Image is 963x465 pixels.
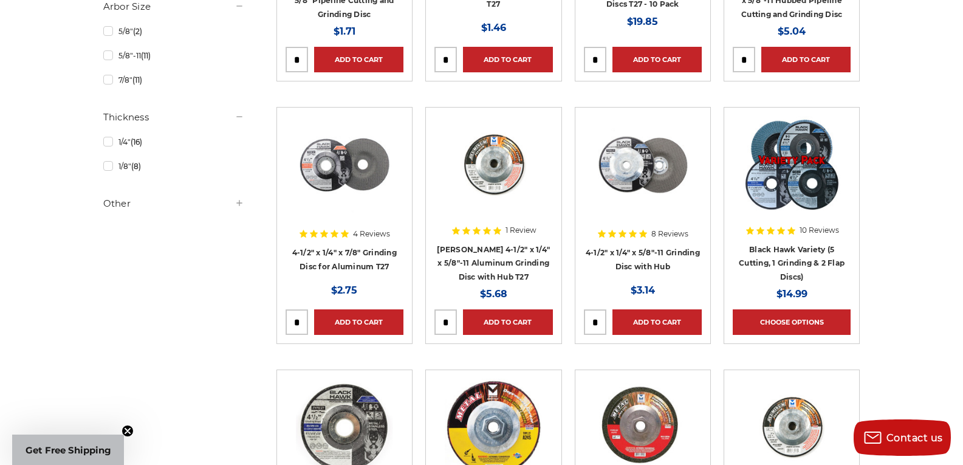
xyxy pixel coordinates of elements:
[296,116,393,213] img: BHA 4.5 inch grinding disc for aluminum
[103,110,244,125] h5: Thickness
[739,245,845,281] a: Black Hawk Variety (5 Cutting, 1 Grinding & 2 Flap Discs)
[594,116,691,213] img: BHA 4.5 Inch Grinding Wheel with 5/8 inch hub
[334,26,355,37] span: $1.71
[463,47,552,72] a: Add to Cart
[612,309,702,335] a: Add to Cart
[481,22,506,33] span: $1.46
[331,284,357,296] span: $2.75
[103,156,244,177] a: 1/8"
[854,419,951,456] button: Contact us
[743,116,840,213] img: Black Hawk Variety (5 Cutting, 1 Grinding & 2 Flap Discs)
[26,444,111,456] span: Get Free Shipping
[886,432,943,444] span: Contact us
[122,425,134,437] button: Close teaser
[103,45,244,66] a: 5/8"-11
[437,245,550,281] a: [PERSON_NAME] 4-1/2" x 1/4" x 5/8"-11 Aluminum Grinding Disc with Hub T27
[586,248,700,271] a: 4-1/2" x 1/4" x 5/8"-11 Grinding Disc with Hub
[292,248,397,271] a: 4-1/2" x 1/4" x 7/8" Grinding Disc for Aluminum T27
[353,230,390,238] span: 4 Reviews
[776,288,807,300] span: $14.99
[131,137,142,146] span: (16)
[627,16,658,27] span: $19.85
[445,116,542,213] img: Aluminum Grinding Wheel with Hub
[286,116,403,234] a: BHA 4.5 inch grinding disc for aluminum
[434,116,552,234] a: Aluminum Grinding Wheel with Hub
[463,309,552,335] a: Add to Cart
[133,27,142,36] span: (2)
[314,47,403,72] a: Add to Cart
[651,230,688,238] span: 8 Reviews
[612,47,702,72] a: Add to Cart
[132,75,142,84] span: (11)
[733,116,851,234] a: Black Hawk Variety (5 Cutting, 1 Grinding & 2 Flap Discs)
[103,21,244,42] a: 5/8"
[141,51,151,60] span: (11)
[103,69,244,91] a: 7/8"
[103,131,244,153] a: 1/4"
[103,196,244,211] h5: Other
[314,309,403,335] a: Add to Cart
[480,288,507,300] span: $5.68
[584,116,702,234] a: BHA 4.5 Inch Grinding Wheel with 5/8 inch hub
[761,47,851,72] a: Add to Cart
[631,284,655,296] span: $3.14
[12,435,124,465] div: Get Free ShippingClose teaser
[131,162,141,171] span: (8)
[733,309,851,335] a: Choose Options
[778,26,806,37] span: $5.04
